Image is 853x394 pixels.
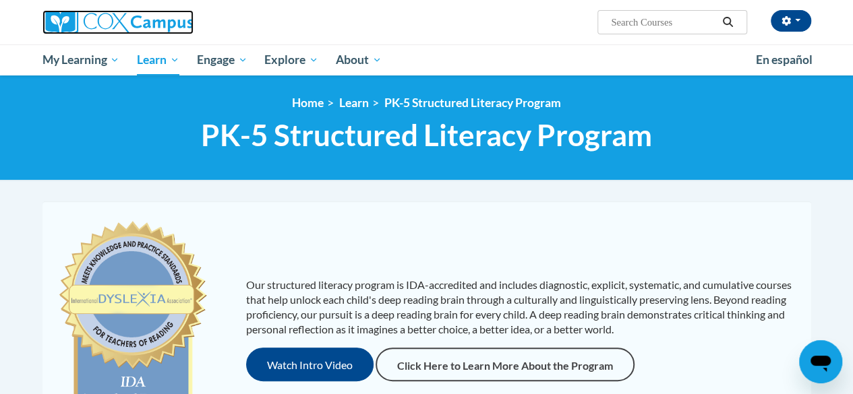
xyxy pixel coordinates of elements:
span: PK-5 Structured Literacy Program [201,117,652,153]
a: About [327,44,390,75]
a: Learn [339,96,369,110]
button: Account Settings [771,10,811,32]
span: Explore [264,52,318,68]
iframe: Button to launch messaging window, conversation in progress [799,340,842,383]
a: Cox Campus [42,10,285,34]
input: Search Courses [610,14,717,30]
a: Explore [256,44,327,75]
img: Cox Campus [42,10,194,34]
span: My Learning [42,52,119,68]
span: Learn [137,52,179,68]
a: Learn [128,44,188,75]
button: Watch Intro Video [246,348,374,381]
a: Click Here to Learn More About the Program [376,348,635,381]
a: Home [292,96,324,110]
span: Engage [197,52,247,68]
a: PK-5 Structured Literacy Program [384,96,561,110]
a: My Learning [34,44,129,75]
p: Our structured literacy program is IDA-accredited and includes diagnostic, explicit, systematic, ... [246,277,798,337]
div: Main menu [32,44,821,75]
span: About [336,52,382,68]
span: En español [756,53,813,67]
a: Engage [188,44,256,75]
a: En español [747,46,821,74]
button: Search [717,14,738,30]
